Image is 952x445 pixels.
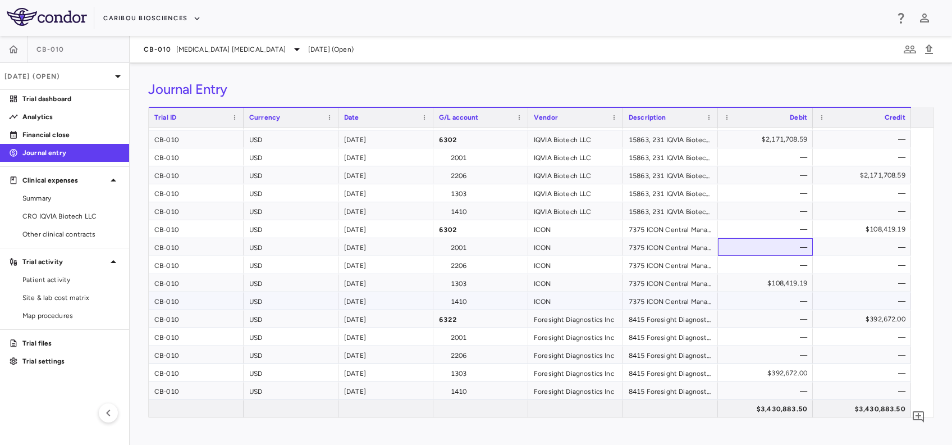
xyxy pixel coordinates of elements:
[528,328,623,346] div: Foresight Diagnostics Inc
[36,45,65,54] span: CB-010
[433,130,528,148] div: 6302
[149,292,244,310] div: CB-010
[623,274,718,292] div: 7375 ICON Central Management of Image Data, Closeout, Data Management, Independent Review, Line I...
[728,382,807,400] div: —
[528,256,623,274] div: ICON
[728,364,807,382] div: $392,672.00
[308,44,354,55] span: [DATE] (Open)
[728,256,807,274] div: —
[823,130,905,148] div: —
[528,166,623,184] div: IQVIA Biotech LLC
[909,407,928,426] button: Add comment
[244,292,338,310] div: USD
[728,202,807,220] div: —
[338,328,433,346] div: [DATE]
[244,382,338,399] div: USD
[22,130,120,140] p: Financial close
[728,310,807,328] div: —
[728,328,807,346] div: —
[149,382,244,399] div: CB-010
[149,148,244,166] div: CB-010
[244,166,338,184] div: USD
[433,202,528,220] div: 1410
[823,346,905,364] div: —
[344,113,359,121] span: Date
[149,310,244,328] div: CB-010
[249,113,280,121] span: Currency
[528,202,623,220] div: IQVIA Biotech LLC
[4,71,111,81] p: [DATE] (Open)
[629,113,666,121] span: Description
[623,202,718,220] div: 15863, 231 IQVIA Biotech LLC DIRECT_FEES, INVESTIGATOR_FEES, PASS_THROUGH
[623,364,718,382] div: 8415 Foresight Diagnostics Inc Project Start Up, Regular testing of ctDNA - yr 1, Regular testing...
[22,211,120,221] span: CRO IQVIA Biotech LLC
[244,256,338,274] div: USD
[534,113,558,121] span: Vendor
[22,311,120,321] span: Map procedures
[528,292,623,310] div: ICON
[823,220,905,238] div: $108,419.19
[528,364,623,382] div: Foresight Diagnostics Inc
[728,166,807,184] div: —
[433,310,528,328] div: 6322
[623,220,718,238] div: 7375 ICON Central Management of Image Data, Closeout, Data Management, Independent Review, Line I...
[823,238,905,256] div: —
[22,293,120,303] span: Site & lab cost matrix
[728,274,807,292] div: $108,419.19
[623,292,718,310] div: 7375 ICON Central Management of Image Data, Closeout, Data Management, Independent Review, Line I...
[623,256,718,274] div: 7375 ICON Central Management of Image Data, Closeout, Data Management, Independent Review, Line I...
[338,256,433,274] div: [DATE]
[823,382,905,400] div: —
[528,220,623,238] div: ICON
[728,148,807,166] div: —
[338,202,433,220] div: [DATE]
[149,166,244,184] div: CB-010
[623,130,718,148] div: 15863, 231 IQVIA Biotech LLC DIRECT_FEES, INVESTIGATOR_FEES, PASS_THROUGH
[148,81,227,98] h3: Journal Entry
[823,274,905,292] div: —
[149,238,244,256] div: CB-010
[244,130,338,148] div: USD
[623,238,718,256] div: 7375 ICON Central Management of Image Data, Closeout, Data Management, Independent Review, Line I...
[433,292,528,310] div: 1410
[623,310,718,328] div: 8415 Foresight Diagnostics Inc Project Start Up, Regular testing of ctDNA - yr 1, Regular testing...
[144,45,172,54] span: CB-010
[433,382,528,399] div: 1410
[22,356,120,366] p: Trial settings
[154,113,176,121] span: Trial ID
[103,10,201,28] button: Caribou Biosciences
[433,238,528,256] div: 2001
[433,184,528,202] div: 1303
[338,310,433,328] div: [DATE]
[433,166,528,184] div: 2206
[22,94,120,104] p: Trial dashboard
[244,148,338,166] div: USD
[338,364,433,382] div: [DATE]
[22,148,120,158] p: Journal entry
[823,148,905,166] div: —
[244,238,338,256] div: USD
[338,238,433,256] div: [DATE]
[728,130,807,148] div: $2,171,708.59
[728,220,807,238] div: —
[823,166,905,184] div: $2,171,708.59
[528,346,623,364] div: Foresight Diagnostics Inc
[338,220,433,238] div: [DATE]
[338,292,433,310] div: [DATE]
[244,328,338,346] div: USD
[244,184,338,202] div: USD
[149,346,244,364] div: CB-010
[528,148,623,166] div: IQVIA Biotech LLC
[338,346,433,364] div: [DATE]
[176,44,286,55] span: [MEDICAL_DATA] [MEDICAL_DATA]
[823,256,905,274] div: —
[433,274,528,292] div: 1303
[433,328,528,346] div: 2001
[22,175,107,185] p: Clinical expenses
[433,220,528,238] div: 6302
[22,229,120,239] span: Other clinical contracts
[149,364,244,382] div: CB-010
[149,274,244,292] div: CB-010
[338,184,433,202] div: [DATE]
[244,274,338,292] div: USD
